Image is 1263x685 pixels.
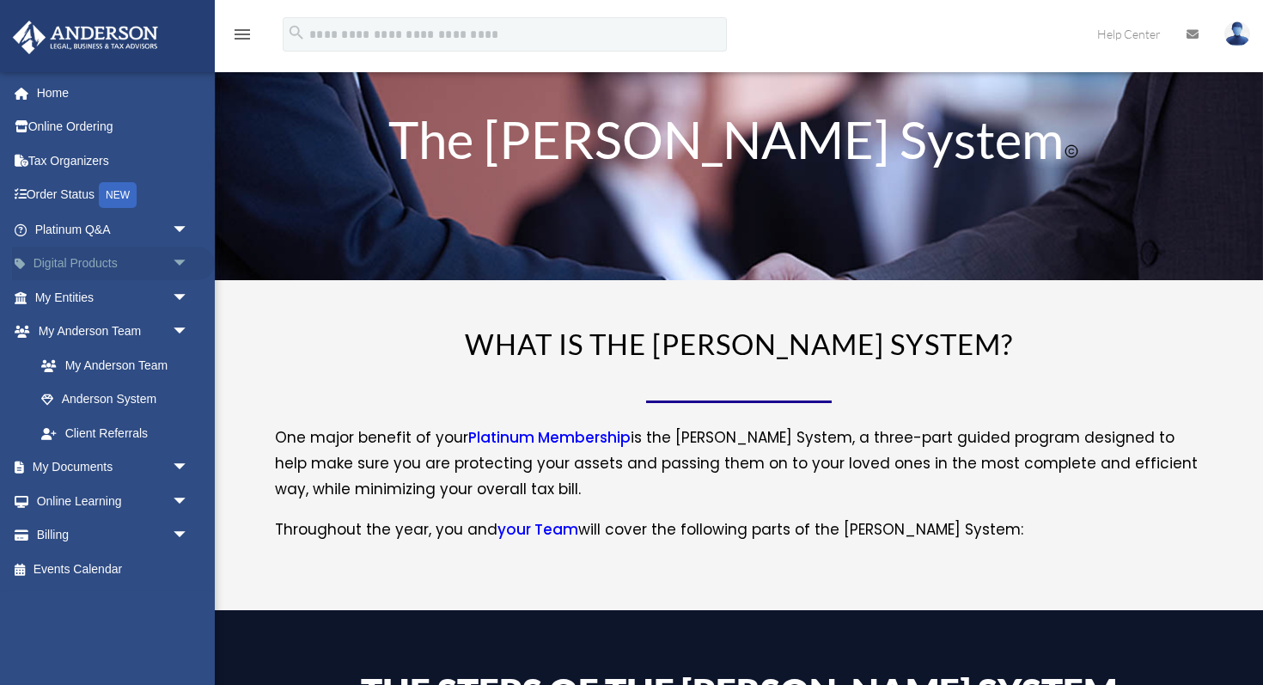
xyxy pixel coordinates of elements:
img: User Pic [1224,21,1250,46]
h1: The [PERSON_NAME] System [320,113,1158,174]
span: arrow_drop_down [172,518,206,554]
a: your Team [497,519,578,548]
a: Anderson System [24,382,206,417]
span: WHAT IS THE [PERSON_NAME] SYSTEM? [465,327,1013,361]
a: Order StatusNEW [12,178,215,213]
a: Home [12,76,215,110]
p: Throughout the year, you and will cover the following parts of the [PERSON_NAME] System: [275,517,1203,543]
i: search [287,23,306,42]
a: menu [232,30,253,45]
a: Tax Organizers [12,144,215,178]
a: My Documentsarrow_drop_down [12,450,215,485]
a: Platinum Membership [468,427,631,456]
span: arrow_drop_down [172,280,206,315]
a: Client Referrals [24,416,215,450]
i: menu [232,24,253,45]
a: My Anderson Teamarrow_drop_down [12,315,215,349]
p: One major benefit of your is the [PERSON_NAME] System, a three-part guided program designed to he... [275,425,1203,517]
a: Billingarrow_drop_down [12,518,215,553]
span: arrow_drop_down [172,315,206,350]
span: arrow_drop_down [172,484,206,519]
span: arrow_drop_down [172,247,206,282]
span: arrow_drop_down [172,212,206,248]
a: Online Learningarrow_drop_down [12,484,215,518]
a: Online Ordering [12,110,215,144]
a: Digital Productsarrow_drop_down [12,247,215,281]
img: Anderson Advisors Platinum Portal [8,21,163,54]
a: Platinum Q&Aarrow_drop_down [12,212,215,247]
span: arrow_drop_down [172,450,206,486]
div: NEW [99,182,137,208]
a: My Anderson Team [24,348,215,382]
a: Events Calendar [12,552,215,586]
a: My Entitiesarrow_drop_down [12,280,215,315]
